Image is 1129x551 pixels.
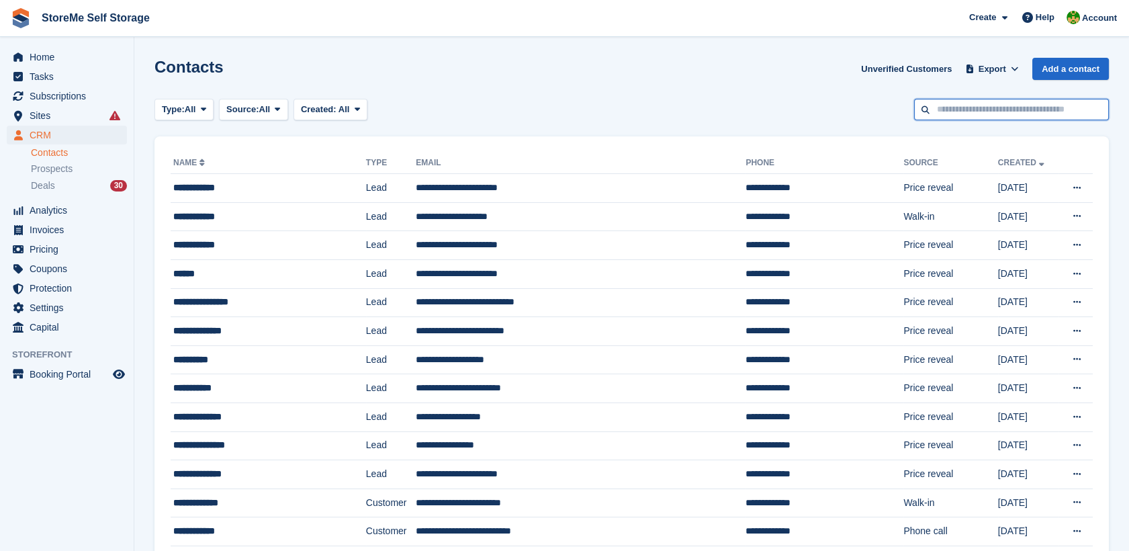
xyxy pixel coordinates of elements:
[998,259,1058,288] td: [DATE]
[366,431,416,460] td: Lead
[903,489,997,517] td: Walk-in
[998,231,1058,260] td: [DATE]
[366,517,416,546] td: Customer
[366,231,416,260] td: Lead
[30,87,110,105] span: Subscriptions
[998,345,1058,374] td: [DATE]
[7,318,127,337] a: menu
[111,366,127,382] a: Preview store
[1082,11,1117,25] span: Account
[1067,11,1080,24] img: StorMe
[903,431,997,460] td: Price reveal
[154,58,224,76] h1: Contacts
[154,99,214,121] button: Type: All
[7,48,127,67] a: menu
[7,220,127,239] a: menu
[110,180,127,192] div: 30
[30,220,110,239] span: Invoices
[30,240,110,259] span: Pricing
[998,460,1058,489] td: [DATE]
[746,153,903,174] th: Phone
[12,348,134,362] span: Storefront
[998,517,1058,546] td: [DATE]
[11,8,31,28] img: stora-icon-8386f47178a22dfd0bd8f6a31ec36ba5ce8667c1dd55bd0f319d3a0aa187defe.svg
[7,240,127,259] a: menu
[903,374,997,403] td: Price reveal
[30,318,110,337] span: Capital
[366,374,416,403] td: Lead
[30,365,110,384] span: Booking Portal
[162,103,185,116] span: Type:
[7,126,127,144] a: menu
[366,489,416,517] td: Customer
[903,202,997,231] td: Walk-in
[30,298,110,317] span: Settings
[31,162,127,176] a: Prospects
[7,87,127,105] a: menu
[7,259,127,278] a: menu
[903,288,997,317] td: Price reveal
[969,11,996,24] span: Create
[903,460,997,489] td: Price reveal
[36,7,155,29] a: StoreMe Self Storage
[30,106,110,125] span: Sites
[416,153,746,174] th: Email
[998,431,1058,460] td: [DATE]
[219,99,288,121] button: Source: All
[1032,58,1109,80] a: Add a contact
[366,345,416,374] td: Lead
[301,104,336,114] span: Created:
[998,202,1058,231] td: [DATE]
[366,317,416,346] td: Lead
[31,163,73,175] span: Prospects
[856,58,957,80] a: Unverified Customers
[338,104,350,114] span: All
[903,231,997,260] td: Price reveal
[109,110,120,121] i: Smart entry sync failures have occurred
[366,288,416,317] td: Lead
[7,298,127,317] a: menu
[30,48,110,67] span: Home
[998,174,1058,203] td: [DATE]
[998,402,1058,431] td: [DATE]
[30,126,110,144] span: CRM
[903,345,997,374] td: Price reveal
[903,174,997,203] td: Price reveal
[30,201,110,220] span: Analytics
[7,365,127,384] a: menu
[173,158,208,167] a: Name
[31,146,127,159] a: Contacts
[31,179,55,192] span: Deals
[30,279,110,298] span: Protection
[366,460,416,489] td: Lead
[998,317,1058,346] td: [DATE]
[903,517,997,546] td: Phone call
[366,259,416,288] td: Lead
[7,279,127,298] a: menu
[7,106,127,125] a: menu
[903,317,997,346] td: Price reveal
[366,153,416,174] th: Type
[366,202,416,231] td: Lead
[903,259,997,288] td: Price reveal
[998,288,1058,317] td: [DATE]
[293,99,367,121] button: Created: All
[998,158,1047,167] a: Created
[998,489,1058,517] td: [DATE]
[7,201,127,220] a: menu
[226,103,259,116] span: Source:
[259,103,271,116] span: All
[30,67,110,86] span: Tasks
[366,402,416,431] td: Lead
[30,259,110,278] span: Coupons
[7,67,127,86] a: menu
[979,62,1006,76] span: Export
[962,58,1022,80] button: Export
[1036,11,1054,24] span: Help
[903,153,997,174] th: Source
[31,179,127,193] a: Deals 30
[998,374,1058,403] td: [DATE]
[185,103,196,116] span: All
[903,402,997,431] td: Price reveal
[366,174,416,203] td: Lead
